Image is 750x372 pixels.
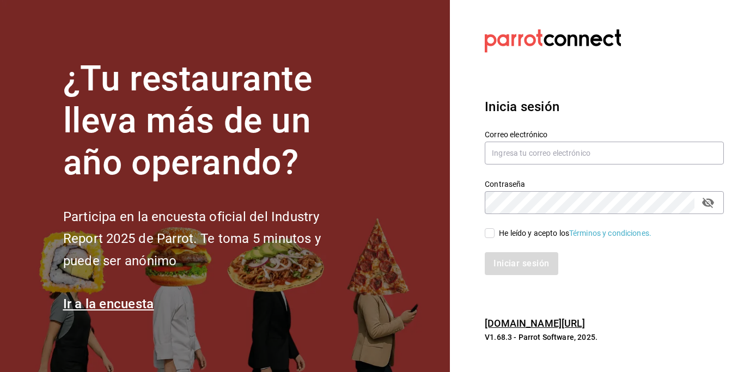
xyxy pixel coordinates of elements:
a: Términos y condiciones. [569,229,651,237]
button: passwordField [699,193,717,212]
h1: ¿Tu restaurante lleva más de un año operando? [63,58,357,184]
a: [DOMAIN_NAME][URL] [485,318,585,329]
p: V1.68.3 - Parrot Software, 2025. [485,332,724,343]
a: Ir a la encuesta [63,296,154,312]
h2: Participa en la encuesta oficial del Industry Report 2025 de Parrot. Te toma 5 minutos y puede se... [63,206,357,272]
input: Ingresa tu correo electrónico [485,142,724,164]
label: Contraseña [485,180,724,188]
div: He leído y acepto los [499,228,651,239]
h3: Inicia sesión [485,97,724,117]
label: Correo electrónico [485,131,724,138]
